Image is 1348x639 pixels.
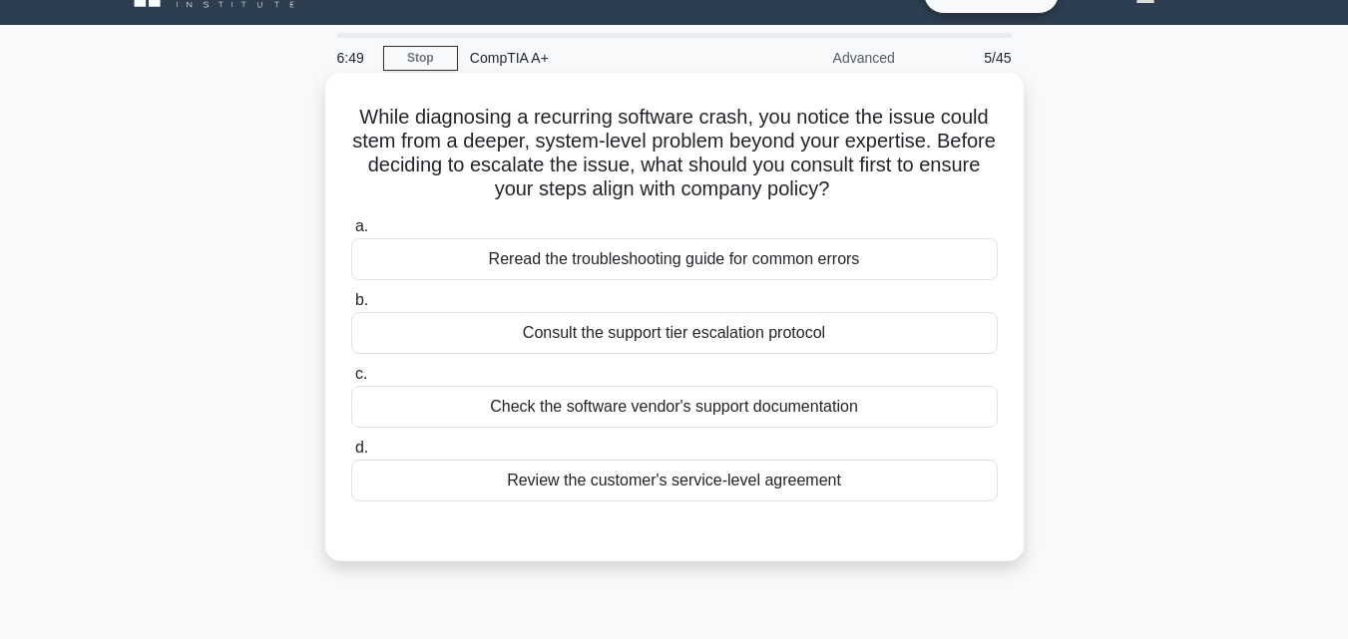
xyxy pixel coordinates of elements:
div: Check the software vendor's support documentation [351,386,998,428]
div: 5/45 [907,38,1024,78]
div: Advanced [732,38,907,78]
div: 6:49 [325,38,383,78]
span: d. [355,439,368,456]
span: b. [355,291,368,308]
span: c. [355,365,367,382]
div: Consult the support tier escalation protocol [351,312,998,354]
h5: While diagnosing a recurring software crash, you notice the issue could stem from a deeper, syste... [349,105,1000,202]
a: Stop [383,46,458,71]
span: a. [355,217,368,234]
div: Reread the troubleshooting guide for common errors [351,238,998,280]
div: CompTIA A+ [458,38,732,78]
div: Review the customer's service-level agreement [351,460,998,501]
